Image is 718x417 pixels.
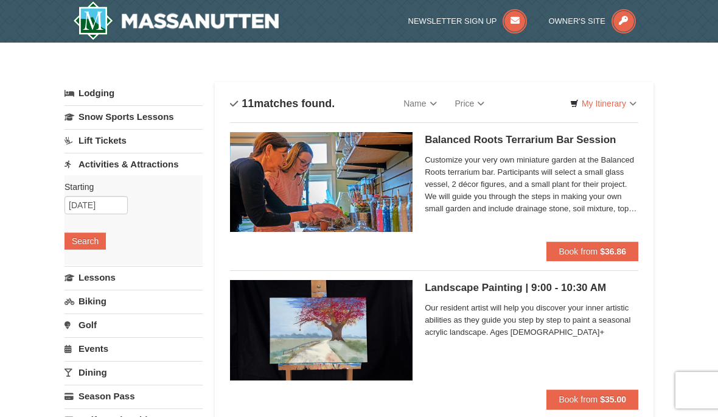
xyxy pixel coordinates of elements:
[548,16,605,26] span: Owner's Site
[64,129,203,152] a: Lift Tickets
[546,242,638,261] button: Book from $36.86
[546,390,638,409] button: Book from $35.00
[425,134,638,146] h5: Balanced Roots Terrarium Bar Session
[64,337,203,360] a: Events
[408,16,497,26] span: Newsletter Sign Up
[548,16,636,26] a: Owner's Site
[64,385,203,407] a: Season Pass
[562,94,644,113] a: My Itinerary
[64,181,193,193] label: Starting
[73,1,279,40] a: Massanutten Resort
[64,233,106,250] button: Search
[425,154,638,215] span: Customize your very own miniature garden at the Balanced Roots terrarium bar. Participants will s...
[600,394,626,404] strong: $35.00
[64,105,203,128] a: Snow Sports Lessons
[408,16,528,26] a: Newsletter Sign Up
[425,302,638,338] span: Our resident artist will help you discover your inner artistic abilities as they guide you step b...
[600,247,626,256] strong: $36.86
[559,394,598,404] span: Book from
[64,314,203,336] a: Golf
[64,290,203,312] a: Biking
[230,280,413,380] img: 6619869-1737-58392b11.jpg
[64,153,203,175] a: Activities & Attractions
[230,132,413,232] img: 18871151-30-393e4332.jpg
[394,91,445,116] a: Name
[64,361,203,384] a: Dining
[559,247,598,256] span: Book from
[64,82,203,104] a: Lodging
[425,282,638,294] h5: Landscape Painting | 9:00 - 10:30 AM
[73,1,279,40] img: Massanutten Resort Logo
[64,266,203,289] a: Lessons
[446,91,494,116] a: Price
